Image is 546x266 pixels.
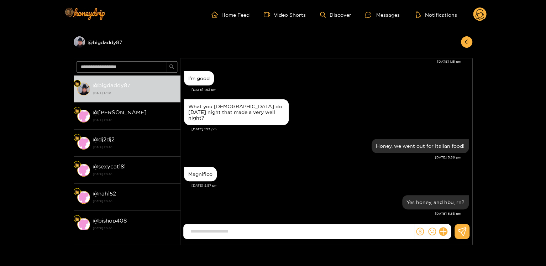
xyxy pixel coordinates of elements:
[365,11,399,19] div: Messages
[75,109,79,113] img: Fan Level
[77,83,90,95] img: conversation
[166,61,177,73] button: search
[93,117,177,123] strong: [DATE] 20:40
[402,195,469,209] div: Aug. 17, 5:58 pm
[188,75,210,81] div: I'm good
[93,136,115,142] strong: @ dj2dj2
[184,99,289,125] div: Aug. 17, 1:53 pm
[93,191,116,197] strong: @ nah152
[75,136,79,140] img: Fan Level
[75,217,79,221] img: Fan Level
[93,82,130,88] strong: @ bigdaddy87
[184,71,214,85] div: Aug. 17, 1:52 pm
[77,137,90,150] img: conversation
[75,163,79,167] img: Fan Level
[188,171,212,177] div: Magnifico
[93,109,147,115] strong: @ [PERSON_NAME]
[320,12,351,18] a: Discover
[415,226,425,237] button: dollar
[169,64,174,70] span: search
[184,59,461,64] div: [DATE] 1:16 pm
[461,36,472,48] button: arrow-left
[75,82,79,86] img: Fan Level
[264,11,306,18] a: Video Shorts
[372,139,469,153] div: Aug. 17, 5:56 pm
[428,228,436,235] span: smile
[188,104,284,121] div: What you [DEMOGRAPHIC_DATA] do [DATE] night that made a very well night?
[376,143,464,149] div: Honey, we went out for Italian food!
[211,11,250,18] a: Home Feed
[414,11,459,18] button: Notifications
[77,191,90,204] img: conversation
[74,36,180,48] div: @bigdaddy87
[93,171,177,177] strong: [DATE] 20:40
[77,218,90,231] img: conversation
[75,190,79,194] img: Fan Level
[264,11,274,18] span: video-camera
[93,163,126,169] strong: @ sexycat181
[93,90,177,96] strong: [DATE] 17:58
[191,87,469,92] div: [DATE] 1:52 pm
[93,144,177,150] strong: [DATE] 20:40
[93,225,177,231] strong: [DATE] 20:40
[416,228,424,235] span: dollar
[406,199,464,205] div: Yes honey, and hbu, rn?
[93,198,177,204] strong: [DATE] 20:40
[184,167,217,181] div: Aug. 17, 5:57 pm
[211,11,221,18] span: home
[77,110,90,122] img: conversation
[93,218,127,224] strong: @ bishop408
[77,164,90,177] img: conversation
[184,155,461,160] div: [DATE] 5:56 pm
[191,127,469,132] div: [DATE] 1:53 pm
[184,211,461,216] div: [DATE] 5:58 pm
[191,183,469,188] div: [DATE] 5:57 pm
[464,39,469,45] span: arrow-left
